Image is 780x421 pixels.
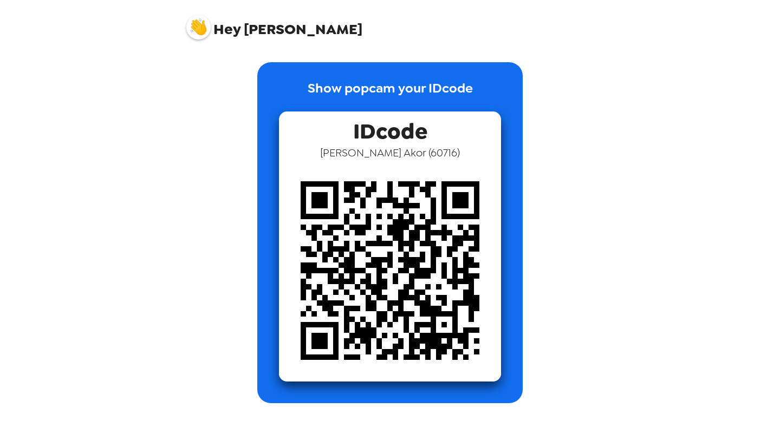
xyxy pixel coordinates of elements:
p: Show popcam your IDcode [308,78,473,111]
img: qr code [279,160,501,381]
span: Hey [213,19,240,39]
span: [PERSON_NAME] Akor ( 60716 ) [320,146,460,160]
img: profile pic [186,15,211,40]
span: [PERSON_NAME] [186,10,362,37]
span: IDcode [353,111,427,146]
